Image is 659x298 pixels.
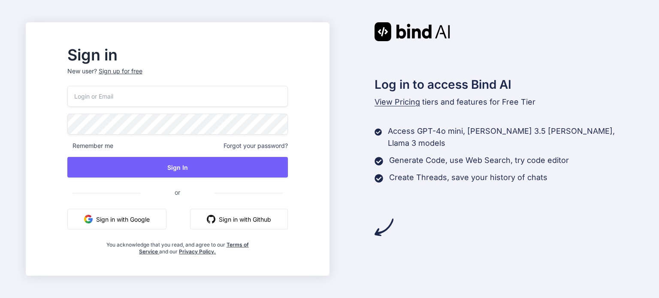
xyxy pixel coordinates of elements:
div: You acknowledge that you read, and agree to our and our [104,236,251,255]
button: Sign in with Github [190,209,288,229]
input: Login or Email [67,86,288,107]
img: arrow [375,218,393,237]
button: Sign In [67,157,288,178]
p: Generate Code, use Web Search, try code editor [389,154,569,166]
span: Forgot your password? [224,141,288,150]
span: View Pricing [375,97,420,106]
a: Terms of Service [139,241,249,255]
p: tiers and features for Free Tier [375,96,634,108]
h2: Log in to access Bind AI [375,75,634,93]
a: Privacy Policy. [179,248,216,255]
h2: Sign in [67,48,288,62]
button: Sign in with Google [67,209,166,229]
img: Bind AI logo [375,22,450,41]
p: Create Threads, save your history of chats [389,172,547,184]
p: Access GPT-4o mini, [PERSON_NAME] 3.5 [PERSON_NAME], Llama 3 models [388,125,633,149]
p: New user? [67,67,288,86]
span: or [140,182,215,203]
img: github [207,215,215,223]
div: Sign up for free [99,67,142,75]
span: Remember me [67,141,113,150]
img: google [84,215,93,223]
